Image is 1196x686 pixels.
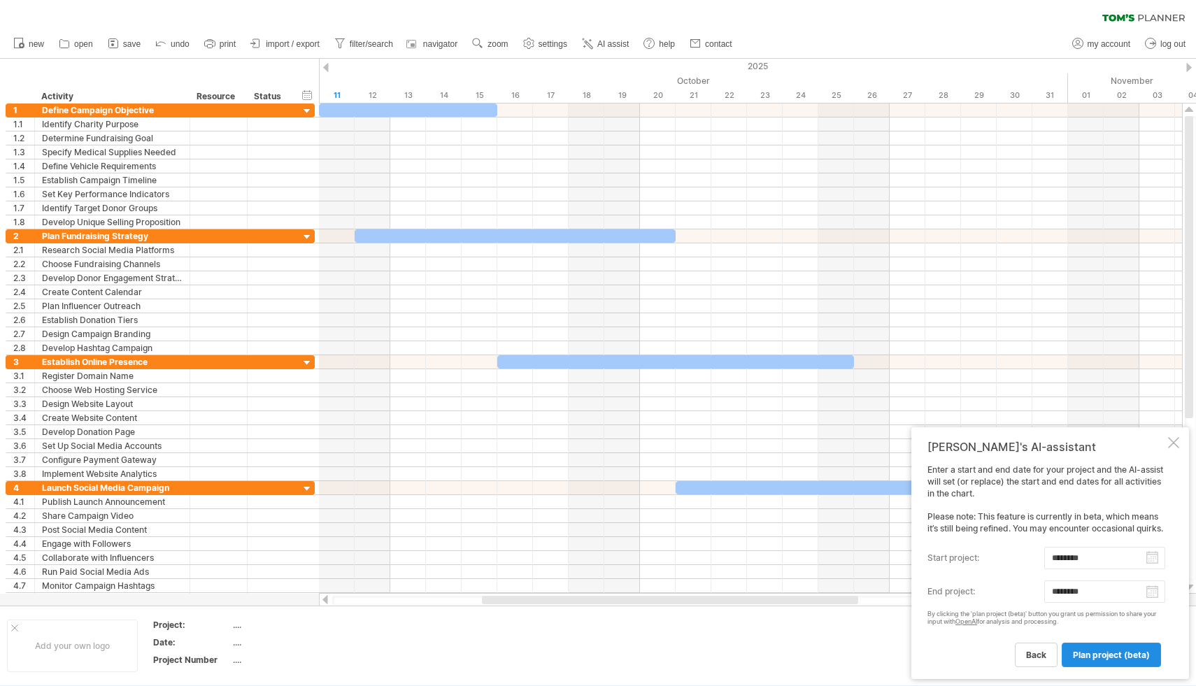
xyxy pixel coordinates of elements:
[13,173,34,187] div: 1.5
[961,88,997,103] div: Wednesday, 29 October 2025
[487,39,508,49] span: zoom
[520,35,571,53] a: settings
[640,35,679,53] a: help
[1026,650,1046,660] span: back
[13,271,34,285] div: 2.3
[13,327,34,341] div: 2.7
[42,215,183,229] div: Develop Unique Selling Proposition
[640,88,676,103] div: Monday, 20 October 2025
[469,35,512,53] a: zoom
[13,257,34,271] div: 2.2
[13,229,34,243] div: 2
[13,341,34,355] div: 2.8
[13,439,34,452] div: 3.6
[42,551,183,564] div: Collaborate with Influencers
[7,620,138,672] div: Add your own logo
[254,90,285,103] div: Status
[42,117,183,131] div: Identify Charity Purpose
[74,39,93,49] span: open
[355,88,390,103] div: Sunday, 12 October 2025
[676,88,711,103] div: Tuesday, 21 October 2025
[42,439,183,452] div: Set Up Social Media Accounts
[423,39,457,49] span: navigator
[927,580,1044,603] label: end project:
[220,39,236,49] span: print
[42,341,183,355] div: Develop Hashtag Campaign
[42,159,183,173] div: Define Vehicle Requirements
[42,593,183,606] div: Share Donor Testimonials
[13,537,34,550] div: 4.4
[13,285,34,299] div: 2.4
[153,654,230,666] div: Project Number
[42,369,183,383] div: Register Domain Name
[42,523,183,536] div: Post Social Media Content
[42,187,183,201] div: Set Key Performance Indicators
[42,481,183,494] div: Launch Social Media Campaign
[604,88,640,103] div: Sunday, 19 October 2025
[42,411,183,424] div: Create Website Content
[1062,643,1161,667] a: plan project (beta)
[13,299,34,313] div: 2.5
[13,117,34,131] div: 1.1
[42,509,183,522] div: Share Campaign Video
[42,313,183,327] div: Establish Donation Tiers
[42,173,183,187] div: Establish Campaign Timeline
[42,383,183,396] div: Choose Web Hosting Service
[13,467,34,480] div: 3.8
[13,495,34,508] div: 4.1
[13,481,34,494] div: 4
[1160,39,1186,49] span: log out
[13,159,34,173] div: 1.4
[13,551,34,564] div: 4.5
[29,39,44,49] span: new
[42,131,183,145] div: Determine Fundraising Goal
[13,565,34,578] div: 4.6
[10,35,48,53] a: new
[997,88,1032,103] div: Thursday, 30 October 2025
[569,88,604,103] div: Saturday, 18 October 2025
[1073,650,1150,660] span: plan project (beta)
[266,39,320,49] span: import / export
[42,355,183,369] div: Establish Online Presence
[42,579,183,592] div: Monitor Campaign Hashtags
[13,131,34,145] div: 1.2
[1139,88,1175,103] div: Monday, 3 November 2025
[13,369,34,383] div: 3.1
[404,35,462,53] a: navigator
[927,464,1165,666] div: Enter a start and end date for your project and the AI-assist will set (or replace) the start and...
[42,299,183,313] div: Plan Influencer Outreach
[927,547,1044,569] label: start project:
[533,88,569,103] div: Friday, 17 October 2025
[1032,88,1068,103] div: Friday, 31 October 2025
[539,39,567,49] span: settings
[578,35,633,53] a: AI assist
[497,88,533,103] div: Thursday, 16 October 2025
[597,39,629,49] span: AI assist
[233,619,350,631] div: ....
[1088,39,1130,49] span: my account
[350,39,393,49] span: filter/search
[462,88,497,103] div: Wednesday, 15 October 2025
[13,509,34,522] div: 4.2
[13,313,34,327] div: 2.6
[927,610,1165,626] div: By clicking the 'plan project (beta)' button you grant us permission to share your input with for...
[42,565,183,578] div: Run Paid Social Media Ads
[13,425,34,438] div: 3.5
[1141,35,1190,53] a: log out
[390,88,426,103] div: Monday, 13 October 2025
[927,440,1165,454] div: [PERSON_NAME]'s AI-assistant
[42,271,183,285] div: Develop Donor Engagement Strategy
[42,285,183,299] div: Create Content Calendar
[854,88,890,103] div: Sunday, 26 October 2025
[1104,88,1139,103] div: Sunday, 2 November 2025
[13,579,34,592] div: 4.7
[42,495,183,508] div: Publish Launch Announcement
[55,35,97,53] a: open
[42,257,183,271] div: Choose Fundraising Channels
[783,88,818,103] div: Friday, 24 October 2025
[13,187,34,201] div: 1.6
[13,411,34,424] div: 3.4
[13,453,34,466] div: 3.7
[705,39,732,49] span: contact
[818,88,854,103] div: Saturday, 25 October 2025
